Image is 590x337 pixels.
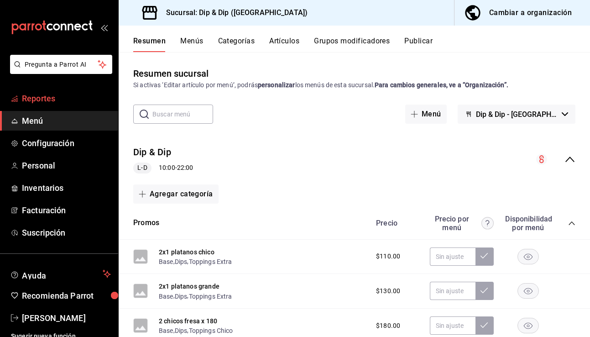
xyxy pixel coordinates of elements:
span: Suscripción [22,226,111,239]
button: 2x1 platanos chico [159,247,214,257]
button: 2x1 platanos grande [159,282,219,291]
button: Base [159,257,173,266]
button: Dips [175,257,188,266]
span: $180.00 [376,321,400,331]
span: $130.00 [376,286,400,296]
span: Dip & Dip - [GEOGRAPHIC_DATA] [476,110,558,119]
input: Sin ajuste [430,316,475,335]
div: Precio [367,219,425,227]
span: Configuración [22,137,111,149]
button: Grupos modificadores [314,37,390,52]
button: 2 chicos fresa x 180 [159,316,217,326]
button: Pregunta a Parrot AI [10,55,112,74]
span: Reportes [22,92,111,105]
button: Base [159,326,173,335]
div: navigation tabs [133,37,590,52]
div: Precio por menú [430,215,494,232]
button: Promos [133,218,159,228]
button: Resumen [133,37,166,52]
span: L-D [134,163,151,173]
span: Recomienda Parrot [22,290,111,302]
span: [PERSON_NAME] [22,312,111,324]
button: Menús [180,37,203,52]
div: , , [159,257,232,266]
div: Resumen sucursal [133,67,209,80]
button: collapse-category-row [568,220,575,227]
div: Si activas ‘Editar artículo por menú’, podrás los menús de esta sucursal. [133,80,575,90]
strong: Para cambios generales, ve a “Organización”. [375,81,508,89]
span: Pregunta a Parrot AI [25,60,98,69]
span: Facturación [22,204,111,216]
h3: Sucursal: Dip & Dip ([GEOGRAPHIC_DATA]) [159,7,308,18]
button: Toppings Extra [189,257,232,266]
button: Toppings Chico [189,326,233,335]
button: Dip & Dip [133,146,171,159]
span: Inventarios [22,182,111,194]
a: Pregunta a Parrot AI [6,66,112,76]
button: Base [159,292,173,301]
button: Dips [175,292,188,301]
span: Menú [22,115,111,127]
div: , , [159,291,232,300]
button: Agregar categoría [133,184,219,204]
span: $110.00 [376,252,400,261]
span: Ayuda [22,269,99,279]
button: Publicar [404,37,433,52]
div: collapse-menu-row [119,138,590,181]
button: Categorías [218,37,255,52]
button: Dips [175,326,188,335]
div: , , [159,326,233,335]
span: Personal [22,159,111,172]
div: Cambiar a organización [489,6,572,19]
input: Sin ajuste [430,247,475,266]
button: Dip & Dip - [GEOGRAPHIC_DATA] [458,105,575,124]
div: 10:00 - 22:00 [133,163,193,174]
strong: personalizar [258,81,295,89]
button: open_drawer_menu [100,24,108,31]
input: Buscar menú [152,105,213,123]
input: Sin ajuste [430,282,475,300]
button: Artículos [269,37,299,52]
div: Disponibilidad por menú [505,215,551,232]
button: Toppings Extra [189,292,232,301]
button: Menú [405,105,447,124]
